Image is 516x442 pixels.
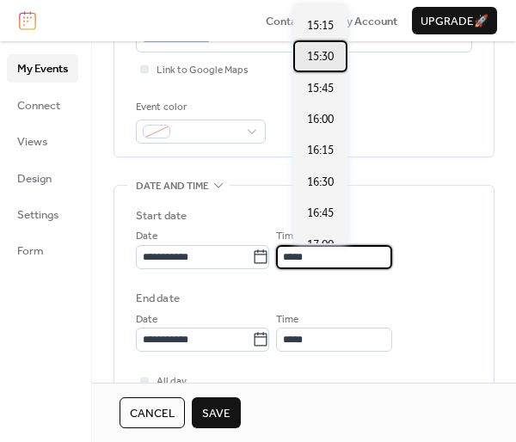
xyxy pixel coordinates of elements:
span: Date [136,311,157,328]
span: 16:30 [307,174,334,191]
span: Settings [17,206,58,224]
a: Views [7,127,78,155]
a: Contact Us [266,12,322,29]
span: 16:45 [307,205,334,222]
span: Connect [17,97,60,114]
span: Time [276,311,298,328]
span: 16:00 [307,111,334,128]
img: logo [19,11,36,30]
span: My Events [17,60,68,77]
span: 15:30 [307,48,334,65]
span: All day [157,373,187,390]
span: Views [17,133,47,150]
span: Form [17,242,44,260]
span: Contact Us [266,13,322,30]
button: Cancel [120,397,185,428]
span: Link to Google Maps [157,62,249,79]
span: Cancel [130,405,175,422]
button: Save [192,397,241,428]
span: 15:45 [307,80,334,97]
a: Connect [7,91,78,119]
a: My Events [7,54,78,82]
div: Start date [136,207,187,224]
span: 15:15 [307,17,334,34]
div: Event color [136,99,262,116]
span: Time [276,228,298,245]
a: Form [7,236,78,264]
span: 17:00 [307,236,334,254]
span: Save [202,405,230,422]
span: Date and time [136,178,209,195]
a: My Account [337,12,397,29]
span: Upgrade 🚀 [421,13,488,30]
button: Upgrade🚀 [412,7,497,34]
a: Design [7,164,78,192]
div: End date [136,290,180,307]
span: 16:15 [307,142,334,159]
span: My Account [337,13,397,30]
span: Design [17,170,52,187]
span: Date [136,228,157,245]
a: Settings [7,200,78,228]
